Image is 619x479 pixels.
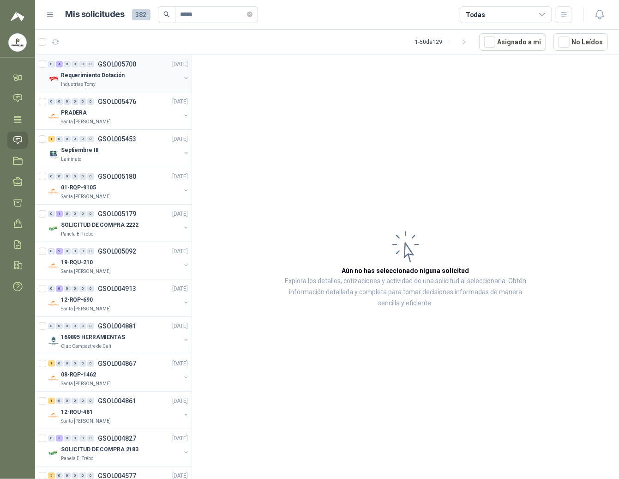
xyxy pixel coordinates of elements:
div: 0 [79,435,86,442]
p: GSOL004861 [98,398,136,404]
div: 9 [56,248,63,255]
div: 1 - 50 de 129 [415,35,472,49]
div: 1 [48,136,55,142]
div: 0 [64,360,71,367]
div: 0 [79,285,86,292]
span: 382 [132,9,150,20]
div: 0 [64,285,71,292]
button: No Leídos [553,33,608,51]
span: close-circle [247,12,252,17]
div: 5 [48,473,55,479]
div: 0 [87,98,94,105]
p: GSOL005476 [98,98,136,105]
p: [DATE] [172,434,188,443]
div: 0 [79,323,86,329]
div: 0 [79,211,86,217]
div: 0 [56,473,63,479]
div: 0 [56,173,63,180]
div: 0 [64,323,71,329]
img: Company Logo [48,148,59,159]
p: [DATE] [172,210,188,218]
a: 1 0 0 0 0 0 GSOL004861[DATE] Company Logo12-RQU-481Santa [PERSON_NAME] [48,395,190,425]
p: [DATE] [172,135,188,144]
p: Laminate [61,156,81,163]
div: 0 [56,136,63,142]
div: 0 [64,435,71,442]
div: 0 [64,211,71,217]
p: Septiembre III [61,146,99,155]
p: GSOL005180 [98,173,136,180]
img: Company Logo [9,34,26,51]
div: 0 [87,136,94,142]
p: Santa [PERSON_NAME] [61,268,111,275]
p: Santa [PERSON_NAME] [61,380,111,388]
p: GSOL005092 [98,248,136,255]
a: 0 4 0 0 0 0 GSOL005700[DATE] Company LogoRequerimiento DotaciónIndustrias Tomy [48,59,190,88]
div: 0 [87,473,94,479]
div: 0 [79,473,86,479]
div: 0 [87,211,94,217]
div: Todas [466,10,485,20]
p: Requerimiento Dotación [61,71,125,80]
p: Panela El Trébol [61,455,95,462]
p: GSOL005700 [98,61,136,67]
a: 0 6 0 0 0 0 GSOL004913[DATE] Company Logo12-RQP-690Santa [PERSON_NAME] [48,283,190,313]
div: 3 [56,435,63,442]
p: 01-RQP-9105 [61,183,96,192]
p: PRADERA [61,109,87,117]
h3: Aún no has seleccionado niguna solicitud [342,266,469,276]
div: 0 [79,61,86,67]
div: 1 [48,360,55,367]
div: 0 [72,248,78,255]
div: 0 [72,435,78,442]
div: 0 [64,398,71,404]
p: [DATE] [172,397,188,406]
div: 0 [79,398,86,404]
p: [DATE] [172,60,188,69]
div: 0 [87,173,94,180]
div: 6 [56,285,63,292]
p: SOLICITUD DE COMPRA 2222 [61,221,138,230]
a: 0 0 0 0 0 0 GSOL005476[DATE] Company LogoPRADERASanta [PERSON_NAME] [48,96,190,126]
div: 1 [56,211,63,217]
img: Company Logo [48,298,59,309]
img: Company Logo [48,111,59,122]
div: 0 [72,398,78,404]
p: [DATE] [172,285,188,293]
div: 0 [48,248,55,255]
p: [DATE] [172,172,188,181]
p: GSOL004577 [98,473,136,479]
p: 12-RQU-481 [61,408,93,417]
p: SOLICITUD DE COMPRA 2183 [61,445,138,454]
img: Company Logo [48,73,59,85]
p: [DATE] [172,322,188,331]
p: Santa [PERSON_NAME] [61,193,111,200]
img: Company Logo [48,261,59,272]
img: Logo peakr [11,11,24,22]
p: 19-RQU-210 [61,258,93,267]
div: 0 [72,360,78,367]
div: 4 [56,61,63,67]
div: 0 [72,211,78,217]
div: 0 [72,98,78,105]
h1: Mis solicitudes [66,8,125,21]
div: 0 [79,360,86,367]
img: Company Logo [48,186,59,197]
div: 0 [64,61,71,67]
div: 0 [79,136,86,142]
div: 0 [79,173,86,180]
p: Club Campestre de Cali [61,343,111,350]
div: 0 [64,473,71,479]
div: 0 [72,323,78,329]
div: 0 [64,98,71,105]
p: Santa [PERSON_NAME] [61,118,111,126]
div: 0 [87,285,94,292]
div: 0 [64,173,71,180]
a: 1 0 0 0 0 0 GSOL004867[DATE] Company Logo08-RQP-1462Santa [PERSON_NAME] [48,358,190,388]
div: 0 [48,435,55,442]
div: 0 [72,473,78,479]
div: 0 [79,248,86,255]
div: 0 [48,323,55,329]
img: Company Logo [48,410,59,421]
div: 0 [56,98,63,105]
